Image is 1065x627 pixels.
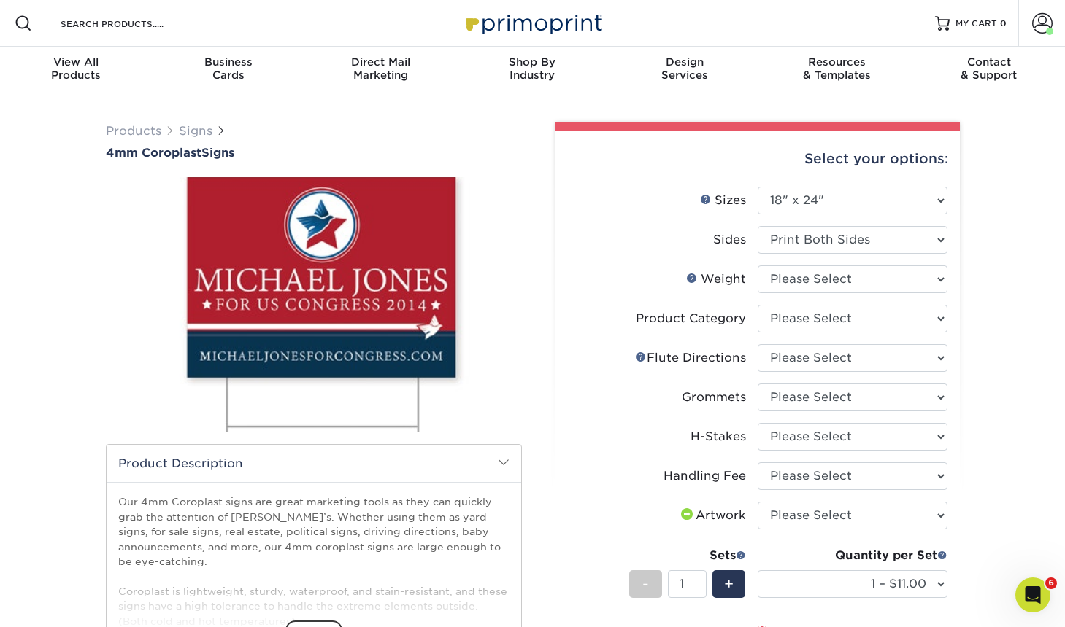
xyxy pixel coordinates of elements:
div: Product Category [636,310,746,327]
a: Contact& Support [913,47,1065,93]
input: SEARCH PRODUCTS..... [59,15,201,32]
span: 6 [1045,577,1057,589]
span: Direct Mail [304,55,456,69]
h2: Product Description [107,445,521,482]
div: Sets [629,547,746,564]
span: Shop By [456,55,608,69]
div: & Templates [761,55,912,82]
span: 0 [1000,18,1007,28]
div: H-Stakes [691,428,746,445]
div: Marketing [304,55,456,82]
span: MY CART [956,17,997,30]
div: Sizes [700,192,746,209]
div: & Support [913,55,1065,82]
div: Cards [152,55,304,82]
span: Contact [913,55,1065,69]
a: Products [106,124,161,138]
a: BusinessCards [152,47,304,93]
a: Direct MailMarketing [304,47,456,93]
a: Resources& Templates [761,47,912,93]
div: Weight [686,270,746,288]
img: 4mm Coroplast 01 [106,161,522,448]
span: Design [609,55,761,69]
div: Industry [456,55,608,82]
img: Primoprint [460,7,606,39]
div: Select your options: [567,131,948,187]
div: Flute Directions [635,349,746,367]
a: Signs [179,124,212,138]
span: Resources [761,55,912,69]
a: 4mm CoroplastSigns [106,146,522,160]
span: + [724,573,734,595]
span: - [642,573,649,595]
span: 4mm Coroplast [106,146,201,160]
iframe: Intercom live chat [1015,577,1050,612]
span: Business [152,55,304,69]
h1: Signs [106,146,522,160]
div: Handling Fee [664,467,746,485]
div: Grommets [682,389,746,406]
div: Sides [713,231,746,249]
div: Quantity per Set [758,547,947,564]
a: DesignServices [609,47,761,93]
div: Services [609,55,761,82]
div: Artwork [678,507,746,524]
a: Shop ByIndustry [456,47,608,93]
